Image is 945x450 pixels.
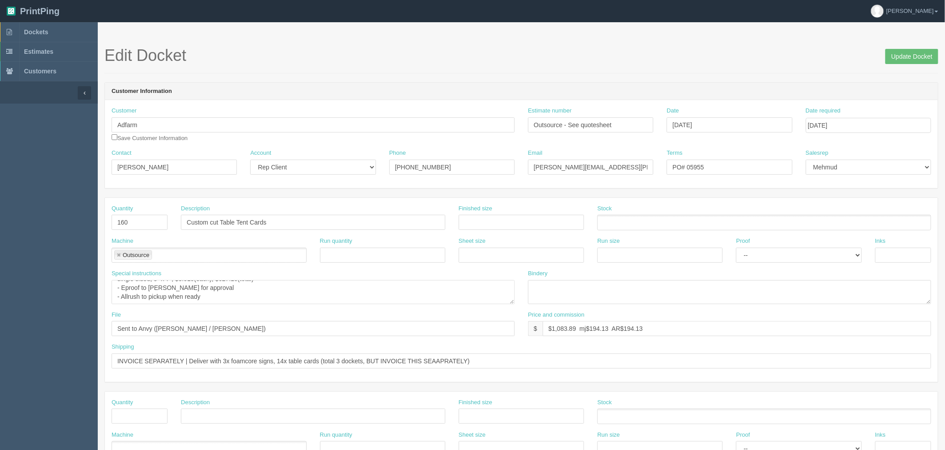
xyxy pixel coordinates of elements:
label: Bindery [528,269,548,278]
header: Customer Information [105,83,938,100]
div: $ [528,321,543,336]
label: Sheet size [459,431,486,439]
label: Salesrep [806,149,829,157]
label: Inks [875,237,886,245]
label: Phone [389,149,406,157]
label: Machine [112,431,133,439]
label: Description [181,398,210,407]
label: Date required [806,107,841,115]
label: Finished size [459,205,493,213]
label: Quantity [112,398,133,407]
label: Run quantity [320,431,352,439]
label: Stock [597,398,612,407]
span: Dockets [24,28,48,36]
label: Quantity [112,205,133,213]
label: Machine [112,237,133,245]
label: Sheet size [459,237,486,245]
input: Update Docket [885,49,938,64]
label: Inks [875,431,886,439]
label: Email [528,149,543,157]
div: Outsource [123,252,149,258]
label: Run quantity [320,237,352,245]
span: Customers [24,68,56,75]
img: avatar_default-7531ab5dedf162e01f1e0bb0964e6a185e93c5c22dfe317fb01d7f8cd2b1632c.jpg [871,5,884,17]
textarea: PO: - Quote# 39952, 432-4D, TABLE TENT CARD, cover 15pt silk, 2 panel print, DS tape as per sampl... [112,280,515,304]
img: logo-3e63b451c926e2ac314895c53de4908e5d424f24456219fb08d385ab2e579770.png [7,7,16,16]
label: Customer [112,107,136,115]
label: Proof [736,237,750,245]
label: Description [181,205,210,213]
label: Price and commission [528,311,585,319]
label: Estimate number [528,107,572,115]
label: Contact [112,149,132,157]
label: Proof [736,431,750,439]
label: Finished size [459,398,493,407]
label: Special instructions [112,269,161,278]
label: Stock [597,205,612,213]
label: Date [667,107,679,115]
label: Run size [597,431,620,439]
label: Run size [597,237,620,245]
div: Save Customer Information [112,107,515,142]
h1: Edit Docket [104,47,938,64]
span: Estimates [24,48,53,55]
label: Terms [667,149,682,157]
label: Account [250,149,271,157]
label: Shipping [112,343,134,351]
label: File [112,311,121,319]
input: Enter customer name [112,117,515,133]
